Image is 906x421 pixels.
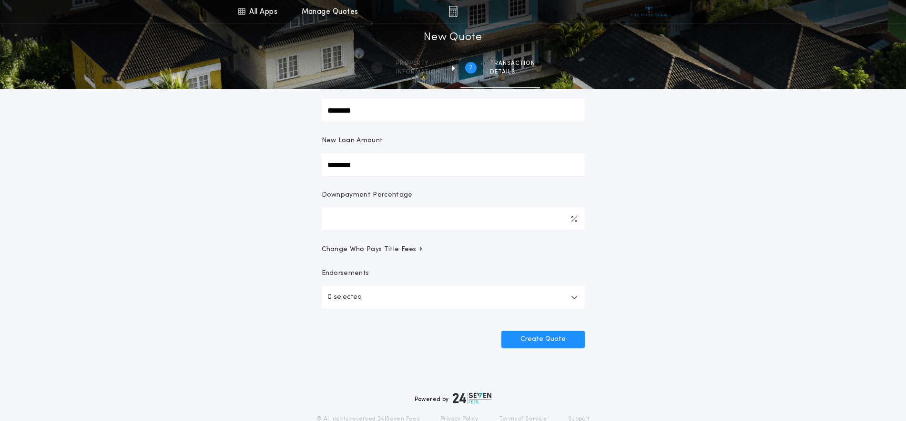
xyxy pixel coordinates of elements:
[322,269,585,278] p: Endorsements
[322,99,585,122] input: Sale Price
[469,64,472,72] h2: 2
[490,60,535,67] span: Transaction
[448,6,458,17] img: img
[327,292,362,303] p: 0 selected
[322,136,383,146] p: New Loan Amount
[322,245,424,254] span: Change Who Pays Title Fees
[415,392,492,404] div: Powered by
[322,245,585,254] button: Change Who Pays Title Fees
[322,208,585,231] input: Downpayment Percentage
[490,68,535,76] span: details
[322,190,413,200] p: Downpayment Percentage
[396,68,440,76] span: information
[322,286,585,309] button: 0 selected
[631,7,667,16] img: vs-icon
[424,30,482,45] h1: New Quote
[396,60,440,67] span: Property
[453,392,492,404] img: logo
[501,331,585,348] button: Create Quote
[322,153,585,176] input: New Loan Amount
